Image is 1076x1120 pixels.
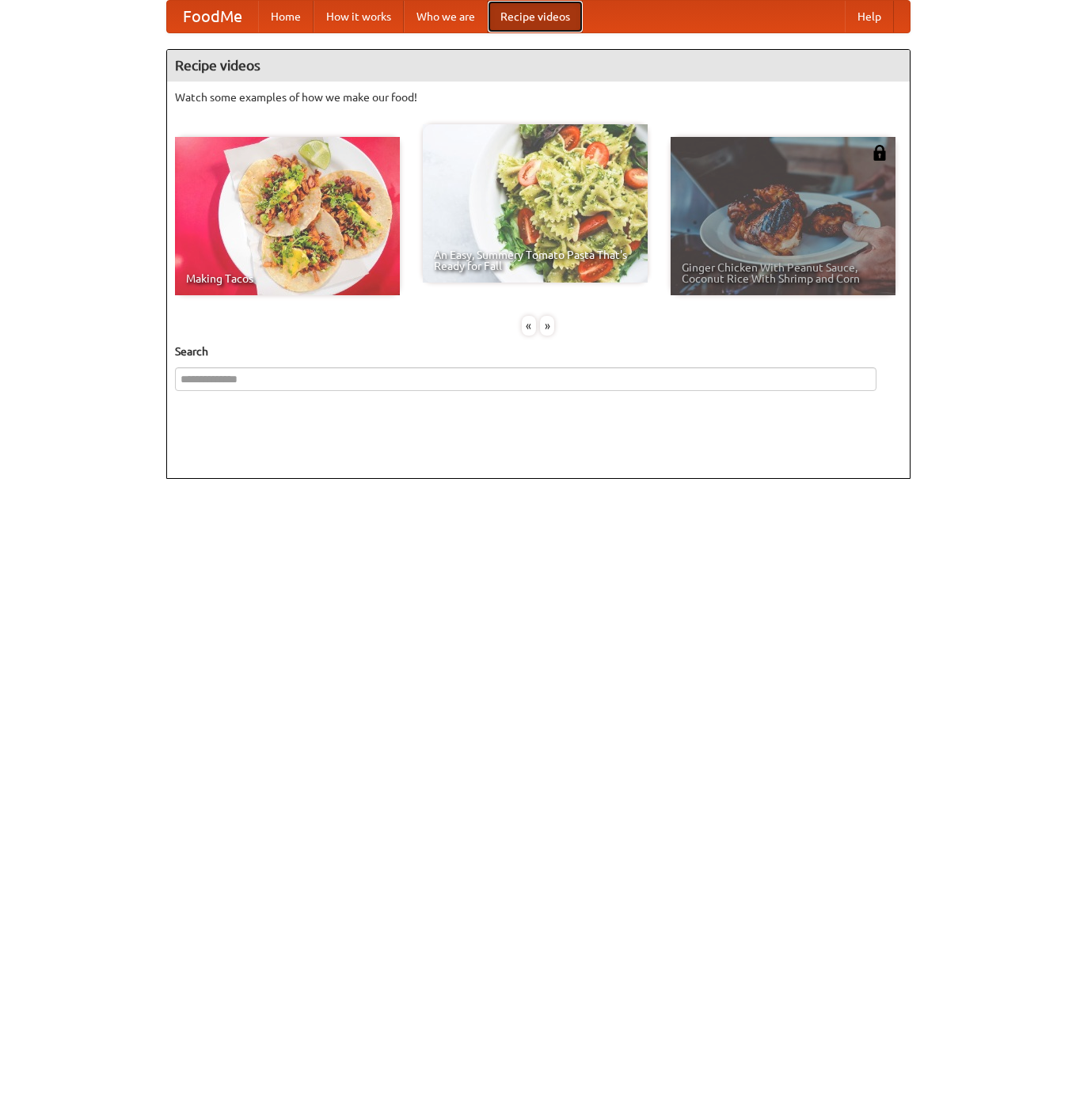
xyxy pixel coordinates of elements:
a: FoodMe [167,1,258,32]
a: Making Tacos [175,137,400,295]
p: Watch some examples of how we make our food! [175,89,902,105]
a: An Easy, Summery Tomato Pasta That's Ready for Fall [423,124,648,283]
img: 483408.png [872,145,888,161]
h4: Recipe videos [167,50,910,82]
a: How it works [314,1,404,32]
div: » [540,316,554,336]
h5: Search [175,344,902,359]
a: Who we are [404,1,488,32]
a: Help [845,1,894,32]
span: Making Tacos [186,273,389,284]
a: Home [258,1,314,32]
div: « [522,316,536,336]
span: An Easy, Summery Tomato Pasta That's Ready for Fall [434,249,637,271]
a: Recipe videos [488,1,583,32]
